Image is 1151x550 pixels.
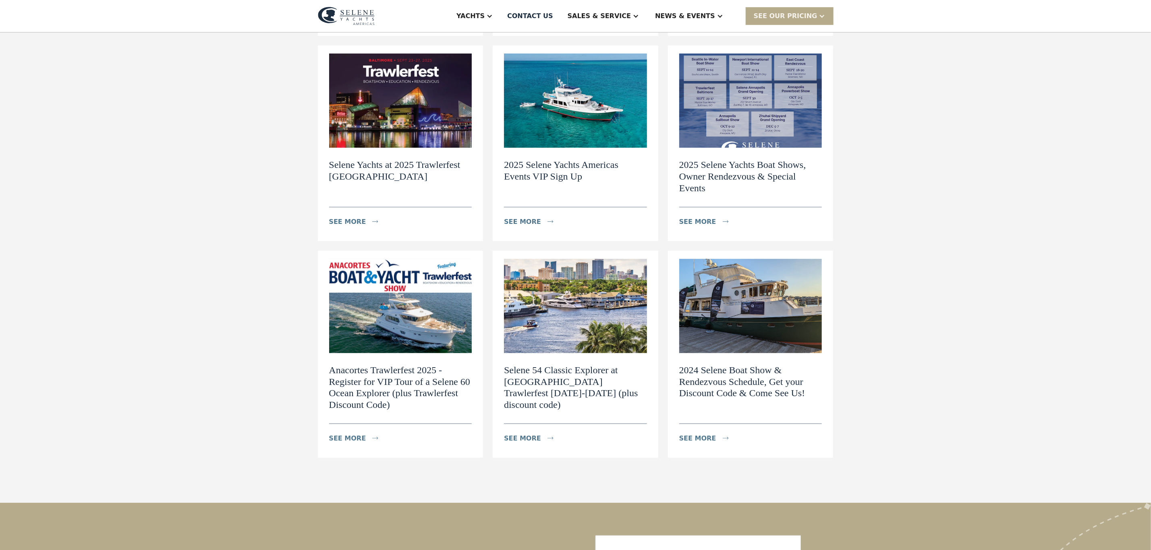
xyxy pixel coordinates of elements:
[504,364,647,411] h2: Selene 54 Classic Explorer at [GEOGRAPHIC_DATA] Trawlerfest [DATE]-[DATE] (plus discount code)
[548,220,554,223] img: icon
[568,11,631,21] div: Sales & Service
[318,7,375,25] img: logo
[548,437,554,440] img: icon
[329,434,366,443] div: see more
[504,217,541,227] div: see more
[456,11,485,21] div: Yachts
[679,159,822,194] h2: 2025 Selene Yachts Boat Shows, Owner Rendezvous & Special Events
[493,45,658,241] a: 2025 Selene Yachts Americas Events VIP Sign Upsee moreicon
[746,7,834,25] div: SEE Our Pricing
[723,437,729,440] img: icon
[318,251,483,458] a: Anacortes Trawlerfest 2025 - Register for VIP Tour of a Selene 60 Ocean Explorer (plus Trawlerfes...
[493,251,658,458] a: Selene 54 Classic Explorer at [GEOGRAPHIC_DATA] Trawlerfest [DATE]-[DATE] (plus discount code)see...
[372,437,378,440] img: icon
[504,159,647,182] h2: 2025 Selene Yachts Americas Events VIP Sign Up
[754,11,817,21] div: SEE Our Pricing
[668,251,834,458] a: 2024 Selene Boat Show & Rendezvous Schedule, Get your Discount Code & Come See Us!see moreicon
[507,11,553,21] div: Contact US
[329,364,472,411] h2: Anacortes Trawlerfest 2025 - Register for VIP Tour of a Selene 60 Ocean Explorer (plus Trawlerfes...
[655,11,715,21] div: News & EVENTS
[329,159,472,182] h2: Selene Yachts at 2025 Trawlerfest [GEOGRAPHIC_DATA]
[668,45,834,241] a: 2025 Selene Yachts Boat Shows, Owner Rendezvous & Special Eventssee moreicon
[504,434,541,443] div: see more
[679,434,716,443] div: see more
[679,364,822,399] h2: 2024 Selene Boat Show & Rendezvous Schedule, Get your Discount Code & Come See Us!
[329,217,366,227] div: see more
[372,220,378,223] img: icon
[723,220,729,223] img: icon
[679,217,716,227] div: see more
[318,45,483,241] a: Selene Yachts at 2025 Trawlerfest [GEOGRAPHIC_DATA]see moreicon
